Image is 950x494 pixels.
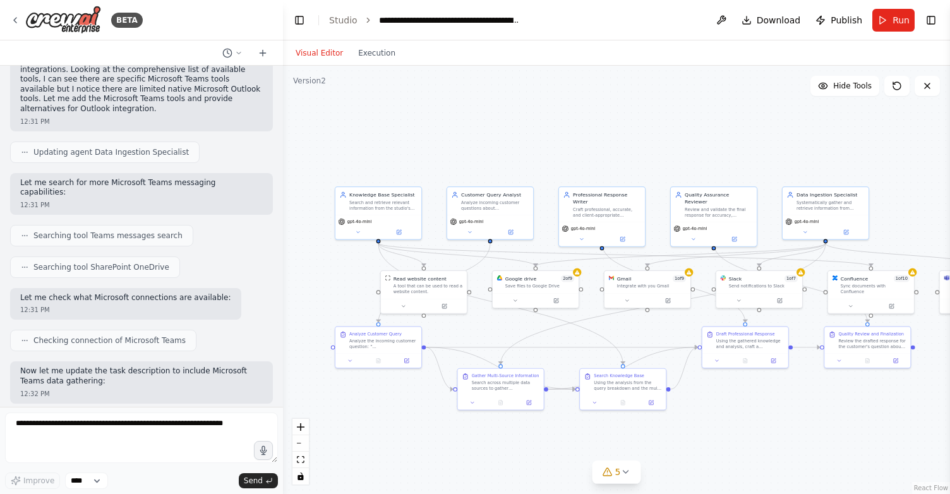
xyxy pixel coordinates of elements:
button: Open in side panel [884,356,908,364]
span: Number of enabled actions [785,275,798,282]
button: Open in side panel [517,399,541,407]
img: Logo [25,6,101,34]
button: Open in side panel [379,228,418,236]
button: Open in side panel [491,228,530,236]
span: Searching tool Teams messages search [33,231,183,241]
img: Google Drive [497,275,503,281]
div: Google DriveGoogle drive2of9Save files to Google Drive [492,270,579,308]
div: Analyze Customer QueryAnalyze the incoming customer question: "{customer_question}" regarding {in... [335,326,422,368]
p: You're absolutely right! I did miss Microsoft Teams and Outlook integrations. Looking at the comp... [20,55,263,114]
div: Knowledge Base Specialist [349,191,417,198]
div: Data Ingestion SpecialistSystematically gather and retrieve information from multiple data source... [782,186,869,240]
button: No output available [730,356,760,364]
div: Read website content [394,275,447,282]
button: No output available [364,356,394,364]
button: Visual Editor [288,45,351,61]
p: Now let me update the task description to include Microsoft Teams data gathering: [20,366,263,386]
div: Analyze incoming customer questions about {inquiry_topic}, categorize them by complexity and subj... [461,200,529,211]
button: Publish [810,9,867,32]
p: Let me search for more Microsoft Teams messaging capabilities: [20,178,263,198]
g: Edge from 268354d5-3cc8-445a-a388-b2b963120d6c to baa574e3-2f74-4f77-ae26-634f8883dbd9 [375,243,493,322]
span: Hide Tools [833,81,872,91]
span: gpt-4o-mini [459,219,484,225]
img: Gmail [609,275,615,281]
button: No output available [853,356,882,364]
img: Confluence [832,275,838,281]
div: Draft Professional ResponseUsing the gathered knowledge and analysis, craft a professional respon... [702,326,789,368]
div: ConfluenceConfluence1of10Sync documents with Confluence [827,270,915,314]
div: ScrapeWebsiteToolRead website contentA tool that can be used to read a website content. [380,270,467,314]
div: Craft professional, accurate, and client-appropriate responses to customer inquiries about {inqui... [573,207,640,218]
button: Open in side panel [424,302,464,310]
div: Gmail [617,275,632,282]
div: Analyze Customer Query [349,331,402,337]
g: Edge from 82e866dd-bd5f-4f49-b97a-a1c6960ca7ac to 3ff2f79a-4095-4075-b04f-c25622bfbfb1 [375,243,874,267]
img: Slack [720,275,726,281]
div: Using the analysis from the query breakdown and the multi-source information gathered, search the... [594,380,661,391]
button: zoom out [292,435,309,452]
div: Review the drafted response for the customer's question about {inquiry_topic}. Ensure accuracy, c... [838,338,906,349]
span: Searching tool SharePoint OneDrive [33,262,169,272]
span: gpt-4o-mini [571,226,596,232]
g: Edge from 82e866dd-bd5f-4f49-b97a-a1c6960ca7ac to e9e05984-ef9d-4708-ac3c-e0bf350eac83 [375,243,427,267]
button: Execution [351,45,403,61]
div: React Flow controls [292,419,309,485]
a: React Flow attribution [914,485,948,491]
g: Edge from 195c505f-2d41-460b-ad8c-4bda090b00f4 to 53659ef8-2dd8-4498-8476-fac88ca42005 [670,344,697,392]
button: fit view [292,452,309,468]
span: Send [244,476,263,486]
div: SlackSlack1of7Send notifications to Slack [716,270,803,308]
div: Analyze the incoming customer question: "{customer_question}" regarding {inquiry_topic}. Break do... [349,338,417,349]
button: Open in side panel [714,235,754,243]
div: Draft Professional Response [716,331,775,337]
div: Knowledge Base SpecialistSearch and retrieve relevant information from the studio's knowledge bas... [335,186,422,240]
span: Download [757,14,801,27]
div: Search across multiple data sources to gather comprehensive information about {inquiry_topic} rel... [472,380,539,391]
button: Open in side panel [639,399,663,407]
div: Professional Response Writer [573,191,640,205]
div: A tool that can be used to read a website content. [394,284,463,295]
div: 12:31 PM [20,200,263,210]
button: Open in side panel [536,296,575,304]
g: Edge from 53659ef8-2dd8-4498-8476-fac88ca42005 to a24eafc0-3709-45de-b156-f454d3ad020d [793,344,820,351]
g: Edge from 62b28fc0-0ad1-46b1-baac-6de7ef197d93 to 7f248e9b-9e07-4bfa-acef-ef5f839bfdf4 [755,243,829,267]
span: Updating agent Data Ingestion Specialist [33,147,189,157]
button: Send [239,473,278,488]
button: Click to speak your automation idea [254,441,273,460]
img: Microsoft Teams [944,275,949,281]
div: Send notifications to Slack [729,284,798,289]
div: Search Knowledge Base [594,373,644,378]
div: Review and validate the final response for accuracy, completeness, compliance with professional s... [685,207,752,218]
div: Gather Multi-Source InformationSearch across multiple data sources to gather comprehensive inform... [457,368,544,411]
div: Using the gathered knowledge and analysis, craft a professional response to the customer's questi... [716,338,784,349]
g: Edge from 82e866dd-bd5f-4f49-b97a-a1c6960ca7ac to e448d5ca-4dce-41d7-a831-cfc72de1c1cf [375,243,539,267]
div: Version 2 [293,76,326,86]
button: Improve [5,473,60,489]
div: 12:31 PM [20,305,231,315]
div: 12:32 PM [20,389,263,399]
img: ScrapeWebsiteTool [385,275,391,281]
g: Edge from 050fd262-4c1f-40c9-9358-9b240856b707 to 53659ef8-2dd8-4498-8476-fac88ca42005 [598,243,749,322]
button: Hide left sidebar [291,11,308,29]
div: Systematically gather and retrieve information from multiple data sources including Google Drive,... [797,200,864,211]
span: gpt-4o-mini [795,219,819,225]
span: Run [893,14,910,27]
div: GmailGmail1of9Integrate with you Gmail [604,270,691,308]
div: Quality Assurance ReviewerReview and validate the final response for accuracy, completeness, comp... [670,186,757,247]
div: 12:31 PM [20,117,263,126]
button: Show right sidebar [922,11,940,29]
span: Improve [23,476,54,486]
div: Search and retrieve relevant information from the studio's knowledge base including PDFs, documen... [349,200,417,211]
span: gpt-4o-mini [683,226,707,232]
button: No output available [486,399,515,407]
nav: breadcrumb [329,14,521,27]
p: Let me check what Microsoft connections are available: [20,293,231,303]
button: Open in side panel [395,356,419,364]
button: Download [737,9,806,32]
span: Number of enabled actions [561,275,574,282]
div: BETA [111,13,143,28]
div: Quality Review and Finalization [838,331,904,337]
div: Search Knowledge BaseUsing the analysis from the query breakdown and the multi-source information... [579,368,666,411]
g: Edge from baa574e3-2f74-4f77-ae26-634f8883dbd9 to 53659ef8-2dd8-4498-8476-fac88ca42005 [426,344,697,351]
div: Save files to Google Drive [505,284,575,289]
